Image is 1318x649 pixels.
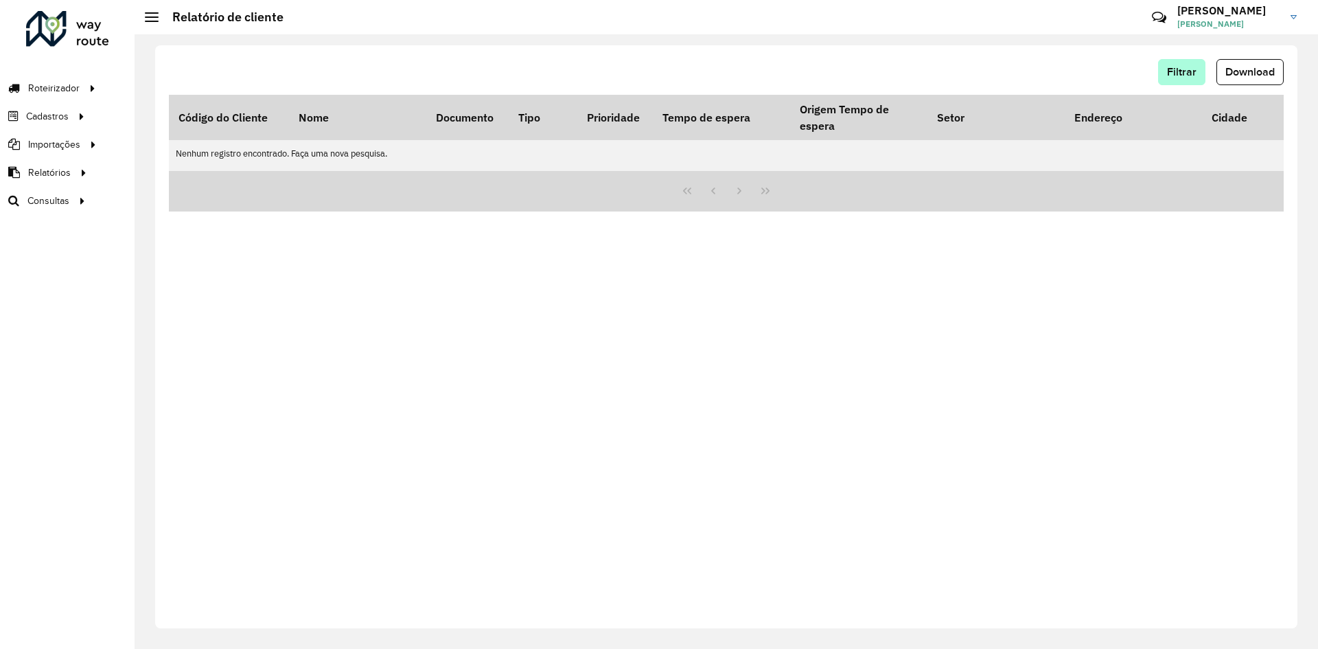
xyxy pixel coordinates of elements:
span: Relatórios [28,166,71,180]
h2: Relatório de cliente [159,10,284,25]
span: Importações [28,137,80,152]
span: Cadastros [26,109,69,124]
span: Roteirizador [28,81,80,95]
th: Nome [289,95,426,140]
th: Endereço [1065,95,1202,140]
th: Código do Cliente [169,95,289,140]
th: Tempo de espera [653,95,790,140]
th: Tipo [509,95,577,140]
span: Consultas [27,194,69,208]
span: [PERSON_NAME] [1177,18,1280,30]
span: Filtrar [1167,66,1196,78]
button: Filtrar [1158,59,1205,85]
th: Documento [426,95,509,140]
a: Contato Rápido [1144,3,1174,32]
th: Prioridade [577,95,653,140]
th: Setor [927,95,1065,140]
button: Download [1216,59,1284,85]
th: Origem Tempo de espera [790,95,927,140]
span: Download [1225,66,1275,78]
h3: [PERSON_NAME] [1177,4,1280,17]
